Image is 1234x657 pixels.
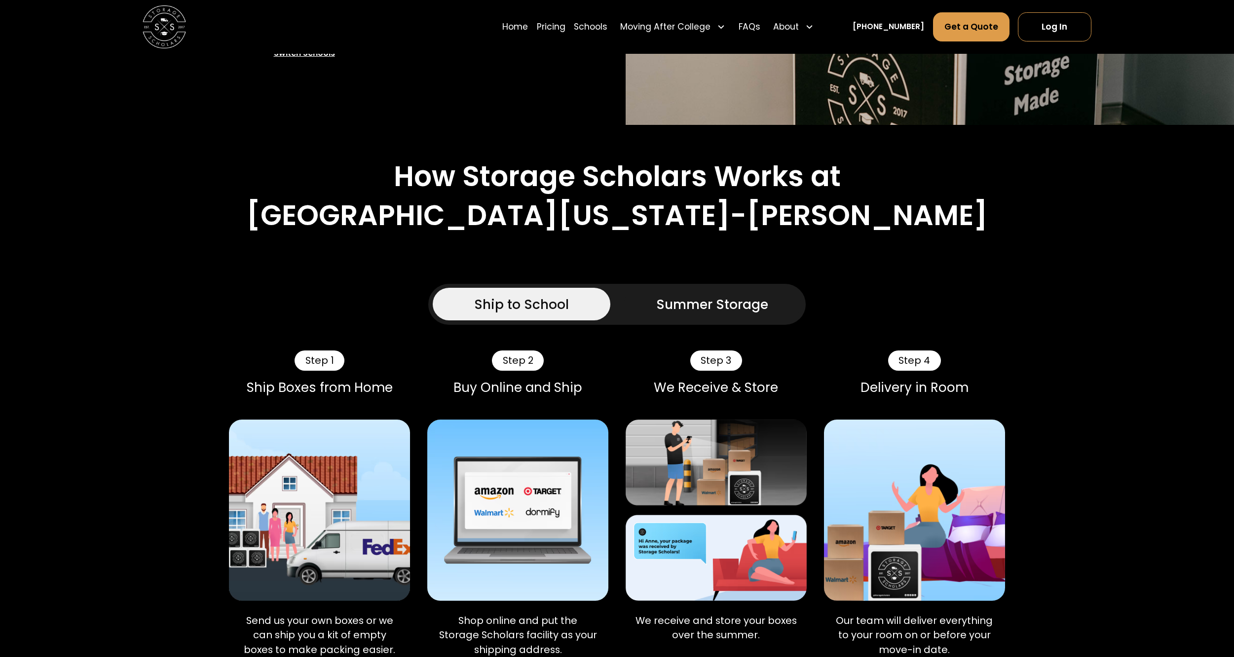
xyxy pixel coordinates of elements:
[295,350,345,371] div: Step 1
[394,159,841,193] h2: How Storage Scholars Works at
[739,12,760,42] a: FAQs
[933,12,1010,41] a: Get a Quote
[1018,12,1091,41] a: Log In
[616,12,730,42] div: Moving After College
[427,380,608,395] div: Buy Online and Ship
[143,5,186,48] img: Storage Scholars main logo
[229,380,410,395] div: Ship Boxes from Home
[853,21,924,33] a: [PHONE_NUMBER]
[888,350,941,371] div: Step 4
[626,380,807,395] div: We Receive & Store
[537,12,565,42] a: Pricing
[474,295,569,314] div: Ship to School
[690,350,743,371] div: Step 3
[574,12,607,42] a: Schools
[436,614,600,657] p: Shop online and put the Storage Scholars facility as your shipping address.
[620,21,710,34] div: Moving After College
[502,12,528,42] a: Home
[246,198,988,232] h2: [GEOGRAPHIC_DATA][US_STATE]-[PERSON_NAME]
[634,614,798,643] p: We receive and store your boxes over the summer.
[656,295,768,314] div: Summer Storage
[773,21,799,34] div: About
[832,614,996,657] p: Our team will deliver everything to your room on or before your move-in date.
[824,380,1005,395] div: Delivery in Room
[492,350,544,371] div: Step 2
[769,12,819,42] div: About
